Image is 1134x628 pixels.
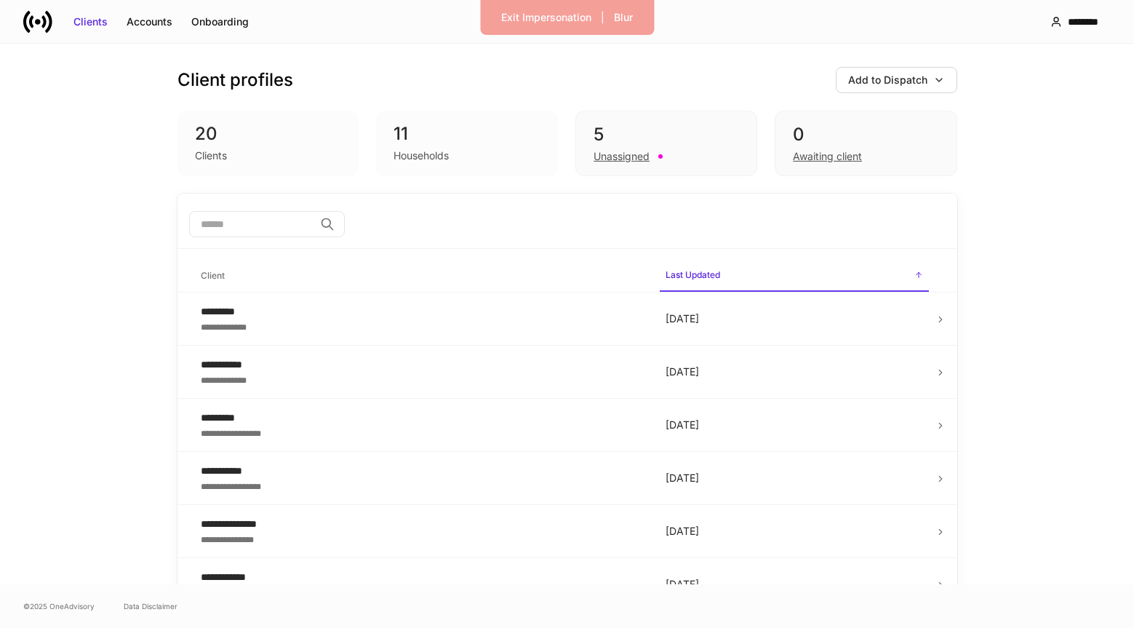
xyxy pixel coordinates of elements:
[195,148,227,163] div: Clients
[177,68,293,92] h3: Client profiles
[793,149,862,164] div: Awaiting client
[73,15,108,29] div: Clients
[394,148,449,163] div: Households
[201,269,225,282] h6: Client
[666,524,923,538] p: [DATE]
[666,471,923,485] p: [DATE]
[666,268,720,282] h6: Last Updated
[492,6,601,29] button: Exit Impersonation
[64,10,117,33] button: Clients
[191,15,249,29] div: Onboarding
[124,600,177,612] a: Data Disclaimer
[575,111,757,176] div: 5Unassigned
[23,600,95,612] span: © 2025 OneAdvisory
[836,67,957,93] button: Add to Dispatch
[660,261,929,292] span: Last Updated
[666,418,923,432] p: [DATE]
[594,149,650,164] div: Unassigned
[117,10,182,33] button: Accounts
[501,10,591,25] div: Exit Impersonation
[182,10,258,33] button: Onboarding
[848,73,927,87] div: Add to Dispatch
[775,111,957,176] div: 0Awaiting client
[195,122,342,146] div: 20
[195,261,648,291] span: Client
[614,10,633,25] div: Blur
[666,311,923,326] p: [DATE]
[604,6,642,29] button: Blur
[394,122,540,146] div: 11
[666,365,923,379] p: [DATE]
[793,123,938,146] div: 0
[666,577,923,592] p: [DATE]
[127,15,172,29] div: Accounts
[594,123,739,146] div: 5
